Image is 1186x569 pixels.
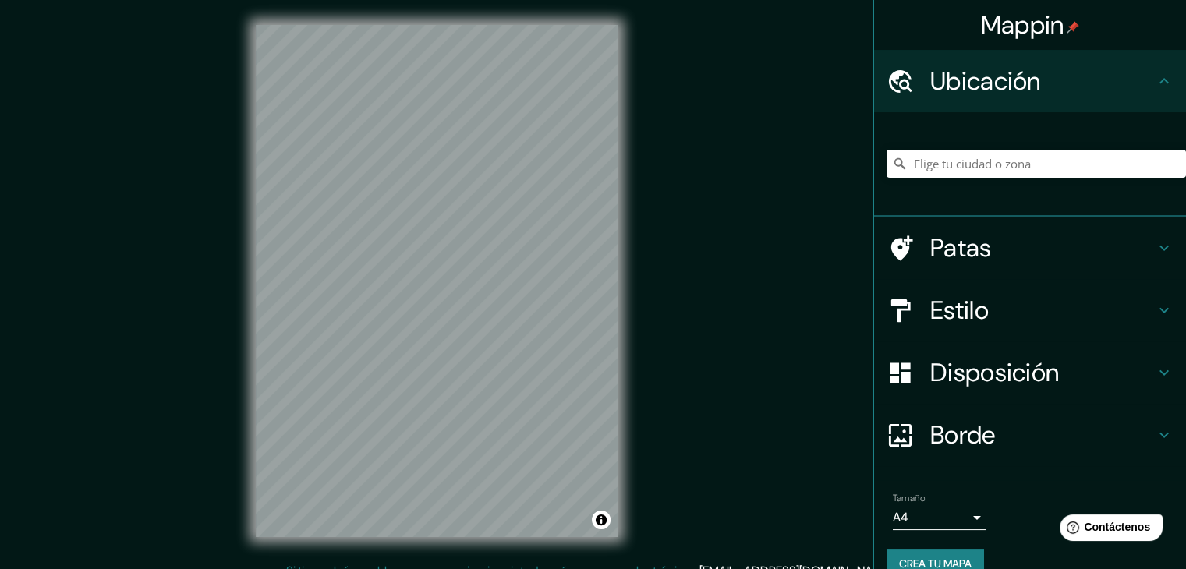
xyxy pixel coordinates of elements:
img: pin-icon.png [1067,21,1079,34]
font: Estilo [930,294,989,327]
div: Patas [874,217,1186,279]
canvas: Mapa [256,25,618,537]
button: Activar o desactivar atribución [592,511,611,529]
iframe: Lanzador de widgets de ayuda [1047,508,1169,552]
font: Patas [930,231,992,264]
div: A4 [893,505,986,530]
div: Estilo [874,279,1186,341]
font: A4 [893,509,908,525]
div: Borde [874,404,1186,466]
font: Ubicación [930,65,1041,97]
div: Disposición [874,341,1186,404]
div: Ubicación [874,50,1186,112]
font: Tamaño [893,492,925,504]
font: Borde [930,419,996,451]
font: Mappin [981,9,1064,41]
input: Elige tu ciudad o zona [887,150,1186,178]
font: Disposición [930,356,1059,389]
